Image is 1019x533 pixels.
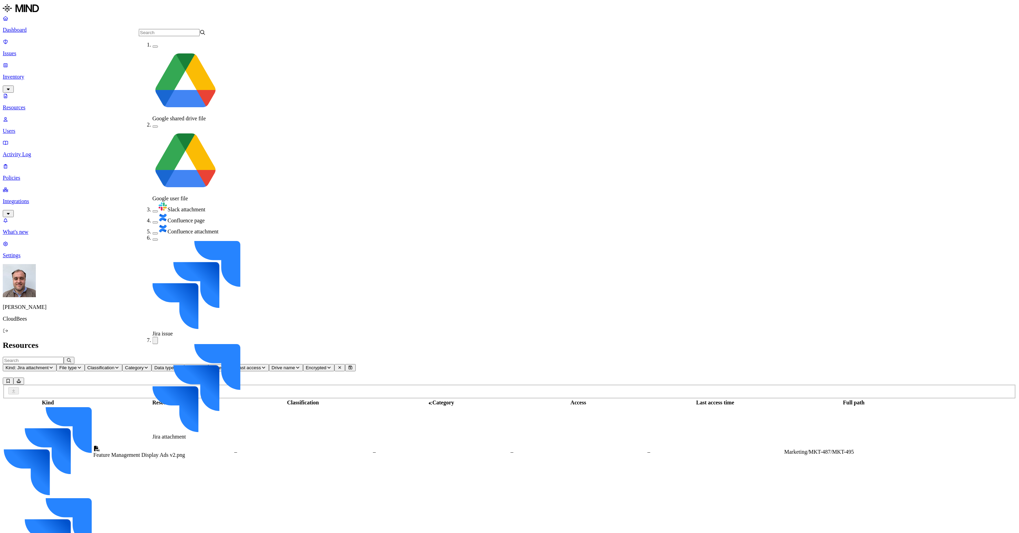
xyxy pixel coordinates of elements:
span: – [647,449,650,455]
span: Slack attachment [168,207,206,212]
span: Category [432,400,454,405]
a: MIND [3,3,1016,15]
span: Google user file [153,195,188,201]
img: confluence.svg [158,224,168,233]
p: CloudBees [3,316,1016,322]
span: – [234,449,237,455]
img: confluence.svg [158,213,168,222]
img: Filip Vlasic [3,264,36,297]
input: Search [139,29,200,36]
span: Last access [237,365,261,370]
a: Resources [3,93,1016,111]
p: Users [3,128,1016,134]
span: Jira attachment [153,434,186,440]
span: Category [125,365,144,370]
p: Dashboard [3,27,1016,33]
img: google-drive.svg [153,128,219,194]
a: Dashboard [3,15,1016,33]
input: Search [3,357,64,364]
a: Settings [3,241,1016,259]
span: File type [59,365,76,370]
span: – [373,449,376,455]
span: Kind: Jira attachment [6,365,49,370]
span: Classification [87,365,115,370]
div: Classification [234,400,372,406]
div: Full path [784,400,923,406]
a: Policies [3,163,1016,181]
p: Policies [3,175,1016,181]
img: slack.svg [158,202,168,211]
a: What's new [3,217,1016,235]
p: Inventory [3,74,1016,80]
a: Integrations [3,187,1016,216]
div: Resource [93,400,233,406]
span: – [510,449,513,455]
a: Users [3,116,1016,134]
span: Drive name [272,365,295,370]
div: Marketing/MKT-487/MKT-495 [784,449,923,455]
img: jira.svg [4,407,92,495]
p: Settings [3,252,1016,259]
span: Confluence attachment [168,229,219,234]
img: MIND [3,3,39,14]
span: Encrypted [306,365,326,370]
span: Jira issue [153,331,173,336]
a: Issues [3,39,1016,57]
a: Inventory [3,62,1016,92]
img: jira.svg [153,344,241,432]
h2: Resources [3,341,1016,350]
div: Kind [4,400,92,406]
div: Feature Management Display Ads v2.png [93,452,233,458]
p: Resources [3,104,1016,111]
img: jira.svg [153,241,241,329]
p: Integrations [3,198,1016,204]
p: What's new [3,229,1016,235]
p: Activity Log [3,151,1016,158]
span: Google shared drive file [153,115,206,121]
img: google-drive.svg [153,48,219,114]
div: Access [510,400,646,406]
p: Issues [3,50,1016,57]
div: Last access time [647,400,783,406]
span: Confluence page [168,218,205,223]
a: Activity Log [3,140,1016,158]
